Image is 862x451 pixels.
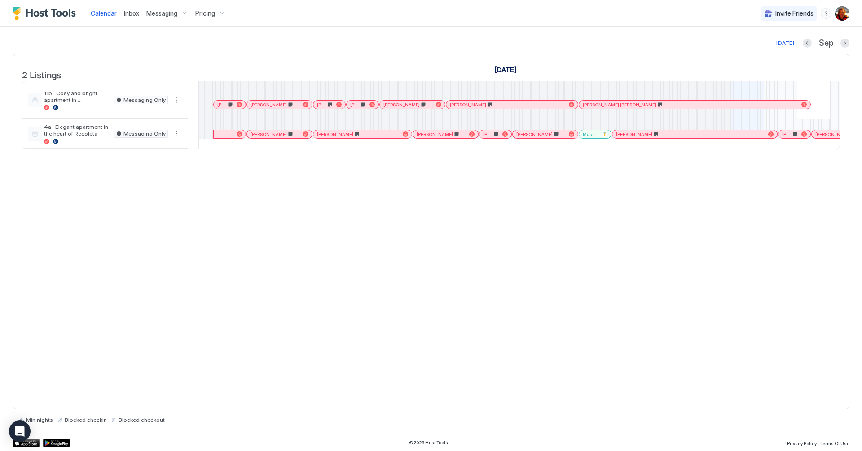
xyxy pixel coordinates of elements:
[840,39,849,48] button: Next month
[578,78,590,88] span: Wed
[438,76,458,89] a: September 13, 2025
[346,78,357,88] span: Wed
[246,78,256,88] span: Sun
[26,416,53,423] span: Min nights
[703,76,724,89] a: September 21, 2025
[415,78,421,88] span: Fri
[669,76,691,89] a: September 20, 2025
[241,78,245,88] span: 7
[417,131,453,137] span: [PERSON_NAME]
[172,128,182,139] button: More options
[837,78,844,88] span: 25
[91,9,117,17] span: Calendar
[821,8,831,19] div: menu
[312,78,322,88] span: Tue
[483,131,493,137] span: [PERSON_NAME]
[782,131,792,137] span: [PERSON_NAME]
[273,78,277,88] span: 8
[371,76,391,89] a: September 11, 2025
[308,78,311,88] span: 9
[44,123,110,137] span: 4a · Elegant apartment in the heart of Recoleta
[775,9,814,18] span: Invite Friends
[769,76,792,89] a: September 23, 2025
[317,102,326,108] span: [PERSON_NAME]
[820,441,849,446] span: Terms Of Use
[208,78,212,88] span: 6
[13,439,40,447] div: App Store
[278,78,290,88] span: Mon
[213,78,222,88] span: Sat
[815,131,852,137] span: [PERSON_NAME]
[195,9,215,18] span: Pricing
[405,76,423,89] a: September 12, 2025
[571,78,577,88] span: 17
[516,131,553,137] span: [PERSON_NAME]
[771,78,778,88] span: 23
[835,76,858,89] a: September 25, 2025
[616,131,652,137] span: [PERSON_NAME]
[251,102,287,108] span: [PERSON_NAME]
[672,78,679,88] span: 20
[9,420,31,442] div: Open Intercom Messenger
[775,38,796,48] button: [DATE]
[800,76,826,89] a: September 24, 2025
[251,131,287,137] span: [PERSON_NAME]
[44,90,110,103] span: 11b · Cosy and bright apartment in [GEOGRAPHIC_DATA]
[65,416,107,423] span: Blocked checkin
[336,76,360,89] a: September 10, 2025
[583,131,598,137] span: Mass producciones
[317,131,353,137] span: [PERSON_NAME]
[172,95,182,105] button: More options
[612,78,623,88] span: Thu
[680,78,689,88] span: Sat
[470,76,492,89] a: September 14, 2025
[172,128,182,139] div: menu
[217,102,227,108] span: [PERSON_NAME]
[450,102,486,108] span: [PERSON_NAME]
[787,441,817,446] span: Privacy Policy
[734,76,759,89] a: September 22, 2025
[146,9,177,18] span: Messaging
[638,76,656,89] a: September 19, 2025
[640,78,646,88] span: 19
[305,76,325,89] a: September 9, 2025
[583,102,656,108] span: [PERSON_NAME] [PERSON_NAME]
[13,7,80,20] div: Host Tools Logo
[239,76,258,89] a: September 7, 2025
[537,76,558,89] a: September 16, 2025
[539,78,545,88] span: 16
[124,9,139,17] span: Inbox
[787,438,817,447] a: Privacy Policy
[502,76,526,89] a: September 15, 2025
[569,76,592,89] a: September 17, 2025
[819,38,833,48] span: Sep
[737,78,744,88] span: 22
[383,102,420,108] span: [PERSON_NAME]
[172,95,182,105] div: menu
[440,78,446,88] span: 13
[43,439,70,447] a: Google Play Store
[605,78,611,88] span: 18
[712,78,722,88] span: Sun
[493,63,519,76] a: September 6, 2025
[812,78,823,88] span: Wed
[546,78,556,88] span: Tue
[803,78,810,88] span: 24
[745,78,757,88] span: Mon
[512,78,523,88] span: Mon
[409,440,448,446] span: © 2025 Host Tools
[803,39,812,48] button: Previous month
[820,438,849,447] a: Terms Of Use
[119,416,165,423] span: Blocked checkout
[447,78,456,88] span: Sat
[505,78,510,88] span: 15
[271,76,292,89] a: September 8, 2025
[835,6,849,21] div: User profile
[705,78,711,88] span: 21
[124,9,139,18] a: Inbox
[776,39,794,47] div: [DATE]
[472,78,479,88] span: 14
[350,102,360,108] span: [PERSON_NAME]
[206,76,224,89] a: September 6, 2025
